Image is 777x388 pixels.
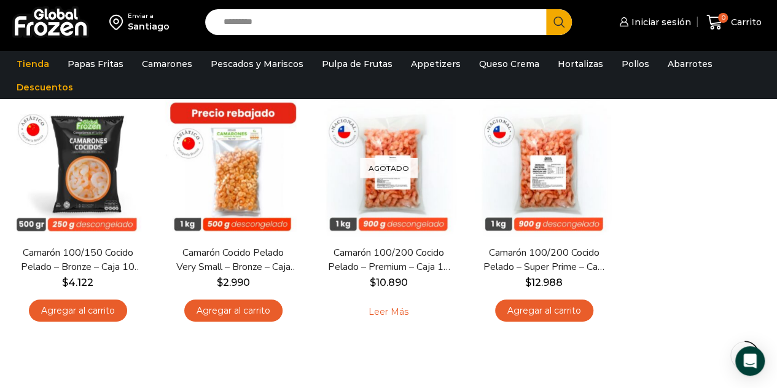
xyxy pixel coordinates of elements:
[128,12,170,20] div: Enviar a
[217,277,250,288] bdi: 2.990
[718,13,728,23] span: 0
[735,346,765,376] div: Open Intercom Messenger
[29,299,127,322] a: Agregar al carrito: “Camarón 100/150 Cocido Pelado - Bronze - Caja 10 kg”
[128,20,170,33] div: Santiago
[616,10,691,34] a: Iniciar sesión
[360,158,418,178] p: Agotado
[10,76,79,99] a: Descuentos
[61,52,130,76] a: Papas Fritas
[16,246,139,274] a: Camarón 100/150 Cocido Pelado – Bronze – Caja 10 kg
[728,16,762,28] span: Carrito
[349,299,428,325] a: Leé más sobre “Camarón 100/200 Cocido Pelado - Premium - Caja 10 kg”
[615,52,655,76] a: Pollos
[370,277,376,288] span: $
[703,8,765,37] a: 0 Carrito
[473,52,545,76] a: Queso Crema
[217,277,223,288] span: $
[370,277,408,288] bdi: 10.890
[525,277,563,288] bdi: 12.988
[327,246,450,274] a: Camarón 100/200 Cocido Pelado – Premium – Caja 10 kg
[525,277,531,288] span: $
[482,246,606,274] a: Camarón 100/200 Cocido Pelado – Super Prime – Caja 10 kg
[184,299,283,322] a: Agregar al carrito: “Camarón Cocido Pelado Very Small - Bronze - Caja 10 kg”
[628,16,691,28] span: Iniciar sesión
[136,52,198,76] a: Camarones
[62,277,68,288] span: $
[662,52,719,76] a: Abarrotes
[495,299,593,322] a: Agregar al carrito: “Camarón 100/200 Cocido Pelado - Super Prime - Caja 10 kg”
[62,277,93,288] bdi: 4.122
[546,9,572,35] button: Search button
[316,52,399,76] a: Pulpa de Frutas
[10,52,55,76] a: Tienda
[109,12,128,33] img: address-field-icon.svg
[171,246,295,274] a: Camarón Cocido Pelado Very Small – Bronze – Caja 10 kg
[205,52,310,76] a: Pescados y Mariscos
[552,52,609,76] a: Hortalizas
[405,52,467,76] a: Appetizers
